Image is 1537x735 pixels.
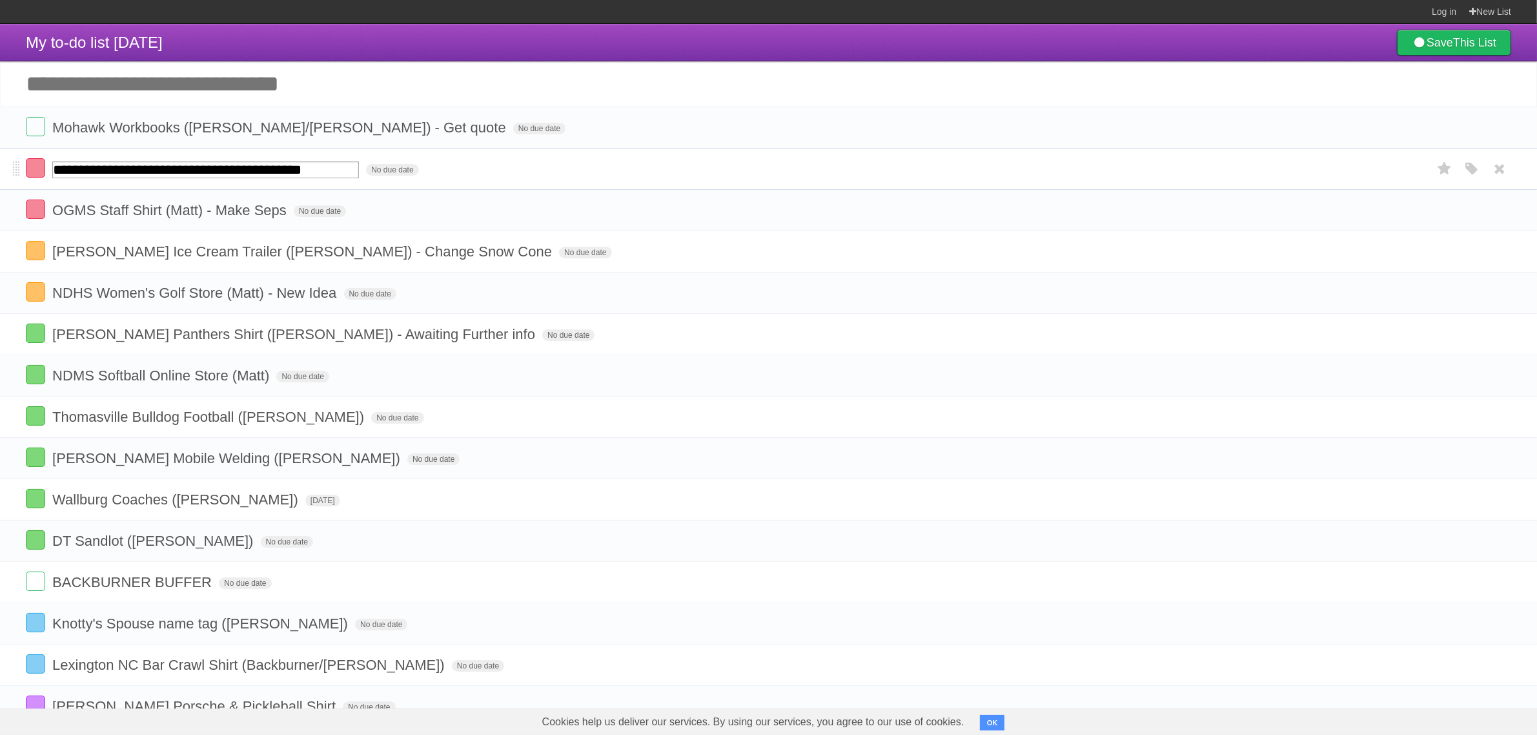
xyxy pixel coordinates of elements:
[26,34,163,51] span: My to-do list [DATE]
[559,247,611,258] span: No due date
[52,657,448,673] span: Lexington NC Bar Crawl Shirt (Backburner/[PERSON_NAME])
[52,533,256,549] span: DT Sandlot ([PERSON_NAME])
[26,324,45,343] label: Done
[407,453,460,465] span: No due date
[26,282,45,302] label: Done
[26,572,45,591] label: Done
[26,696,45,715] label: Done
[26,613,45,632] label: Done
[294,205,346,217] span: No due date
[52,367,272,384] span: NDMS Softball Online Store (Matt)
[52,202,290,218] span: OGMS Staff Shirt (Matt) - Make Seps
[26,530,45,550] label: Done
[1397,30,1511,56] a: SaveThis List
[355,619,407,630] span: No due date
[542,329,595,341] span: No due date
[26,406,45,426] label: Done
[344,288,396,300] span: No due date
[980,715,1005,730] button: OK
[219,577,271,589] span: No due date
[52,409,367,425] span: Thomasville Bulldog Football ([PERSON_NAME])
[26,489,45,508] label: Done
[26,365,45,384] label: Done
[52,698,339,714] span: [PERSON_NAME] Porsche & Pickleball Shirt
[26,241,45,260] label: Done
[513,123,565,134] span: No due date
[52,450,403,466] span: [PERSON_NAME] Mobile Welding ([PERSON_NAME])
[305,495,340,506] span: [DATE]
[52,492,301,508] span: Wallburg Coaches ([PERSON_NAME])
[529,709,977,735] span: Cookies help us deliver our services. By using our services, you agree to our use of cookies.
[1432,158,1457,180] label: Star task
[26,200,45,219] label: Done
[26,448,45,467] label: Done
[52,616,351,632] span: Knotty's Spouse name tag ([PERSON_NAME])
[26,158,45,178] label: Done
[1453,36,1496,49] b: This List
[52,243,555,260] span: [PERSON_NAME] Ice Cream Trailer ([PERSON_NAME]) - Change Snow Cone
[261,536,313,548] span: No due date
[371,412,423,424] span: No due date
[343,701,395,713] span: No due date
[26,117,45,136] label: Done
[276,371,329,382] span: No due date
[52,326,538,342] span: [PERSON_NAME] Panthers Shirt ([PERSON_NAME]) - Awaiting Further info
[26,654,45,674] label: Done
[52,574,215,590] span: BACKBURNER BUFFER
[452,660,504,672] span: No due date
[52,119,509,136] span: Mohawk Workbooks ([PERSON_NAME]/[PERSON_NAME]) - Get quote
[52,285,340,301] span: NDHS Women's Golf Store (Matt) - New Idea
[366,164,418,176] span: No due date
